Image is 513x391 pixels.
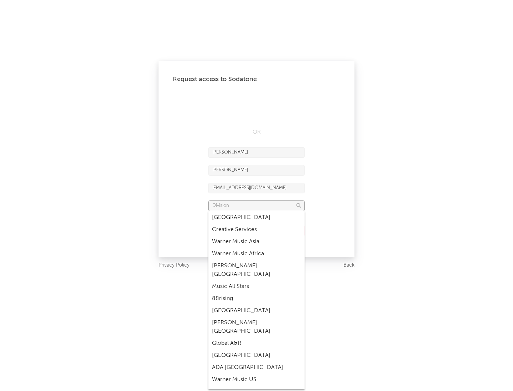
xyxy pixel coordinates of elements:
div: Request access to Sodatone [173,75,340,84]
div: Warner Music Asia [208,236,305,248]
div: Music All Stars [208,280,305,293]
div: [GEOGRAPHIC_DATA] [208,211,305,224]
div: 88rising [208,293,305,305]
div: [GEOGRAPHIC_DATA] [208,305,305,317]
div: [GEOGRAPHIC_DATA] [208,349,305,361]
div: ADA [GEOGRAPHIC_DATA] [208,361,305,374]
div: Global A&R [208,337,305,349]
input: Division [208,200,305,211]
input: Last Name [208,165,305,176]
a: Privacy Policy [159,261,190,270]
div: [PERSON_NAME] [GEOGRAPHIC_DATA] [208,260,305,280]
div: OR [208,128,305,136]
div: Warner Music US [208,374,305,386]
a: Back [343,261,354,270]
input: First Name [208,147,305,158]
div: Creative Services [208,224,305,236]
input: Email [208,183,305,193]
div: [PERSON_NAME] [GEOGRAPHIC_DATA] [208,317,305,337]
div: Warner Music Africa [208,248,305,260]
